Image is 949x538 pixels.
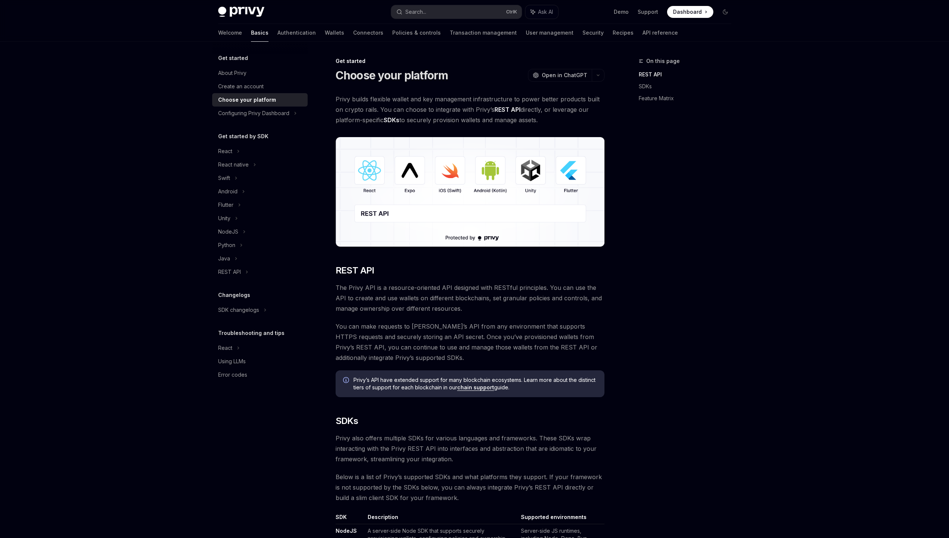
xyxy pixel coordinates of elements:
[218,291,250,300] h5: Changelogs
[613,24,634,42] a: Recipes
[218,306,259,314] div: SDK changelogs
[218,69,246,77] div: About Privy
[218,174,230,183] div: Swift
[218,254,230,263] div: Java
[218,82,264,91] div: Create an account
[506,9,517,15] span: Ctrl K
[218,227,238,236] div: NodeJS
[218,54,248,63] h5: Get started
[450,24,517,42] a: Transaction management
[212,66,308,80] a: About Privy
[212,355,308,368] a: Using LLMs
[336,57,604,65] div: Get started
[218,214,230,223] div: Unity
[336,94,604,125] span: Privy builds flexible wallet and key management infrastructure to power better products built on ...
[538,8,553,16] span: Ask AI
[494,106,521,113] strong: REST API
[251,24,268,42] a: Basics
[719,6,731,18] button: Toggle dark mode
[218,200,233,209] div: Flutter
[353,24,383,42] a: Connectors
[528,69,592,82] button: Open in ChatGPT
[325,24,344,42] a: Wallets
[218,147,232,156] div: React
[639,69,737,80] a: REST API
[212,80,308,93] a: Create an account
[542,72,587,79] span: Open in ChatGPT
[336,265,374,276] span: REST API
[218,7,264,17] img: dark logo
[218,357,246,366] div: Using LLMs
[336,513,365,524] th: SDK
[336,472,604,503] span: Below is a list of Privy’s supported SDKs and what platforms they support. If your framework is n...
[336,433,604,464] span: Privy also offers multiple SDKs for various languages and frameworks. These SDKs wrap interacting...
[218,370,247,379] div: Error codes
[218,132,268,141] h5: Get started by SDK
[614,8,629,16] a: Demo
[218,187,238,196] div: Android
[384,116,399,124] strong: SDKs
[336,415,358,427] span: SDKs
[526,24,574,42] a: User management
[212,368,308,382] a: Error codes
[353,376,597,391] span: Privy’s API have extended support for many blockchain ecosystems. Learn more about the distinct t...
[391,5,522,19] button: Search...CtrlK
[646,57,680,66] span: On this page
[218,329,285,338] h5: Troubleshooting and tips
[336,282,604,314] span: The Privy API is a resource-oriented API designed with RESTful principles. You can use the API to...
[336,321,604,363] span: You can make requests to [PERSON_NAME]’s API from any environment that supports HTTPS requests an...
[277,24,316,42] a: Authentication
[218,95,276,104] div: Choose your platform
[336,137,604,247] img: images/Platform2.png
[218,24,242,42] a: Welcome
[343,377,351,384] svg: Info
[392,24,441,42] a: Policies & controls
[639,92,737,104] a: Feature Matrix
[212,93,308,107] a: Choose your platform
[218,160,249,169] div: React native
[639,80,737,92] a: SDKs
[673,8,702,16] span: Dashboard
[582,24,604,42] a: Security
[518,513,604,524] th: Supported environments
[457,384,494,391] a: chain support
[218,241,235,250] div: Python
[638,8,658,16] a: Support
[642,24,678,42] a: API reference
[218,344,232,352] div: React
[667,6,713,18] a: Dashboard
[405,7,426,16] div: Search...
[525,5,558,19] button: Ask AI
[365,513,518,524] th: Description
[336,69,448,82] h1: Choose your platform
[336,528,357,534] a: NodeJS
[218,268,241,276] div: REST API
[218,109,289,118] div: Configuring Privy Dashboard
